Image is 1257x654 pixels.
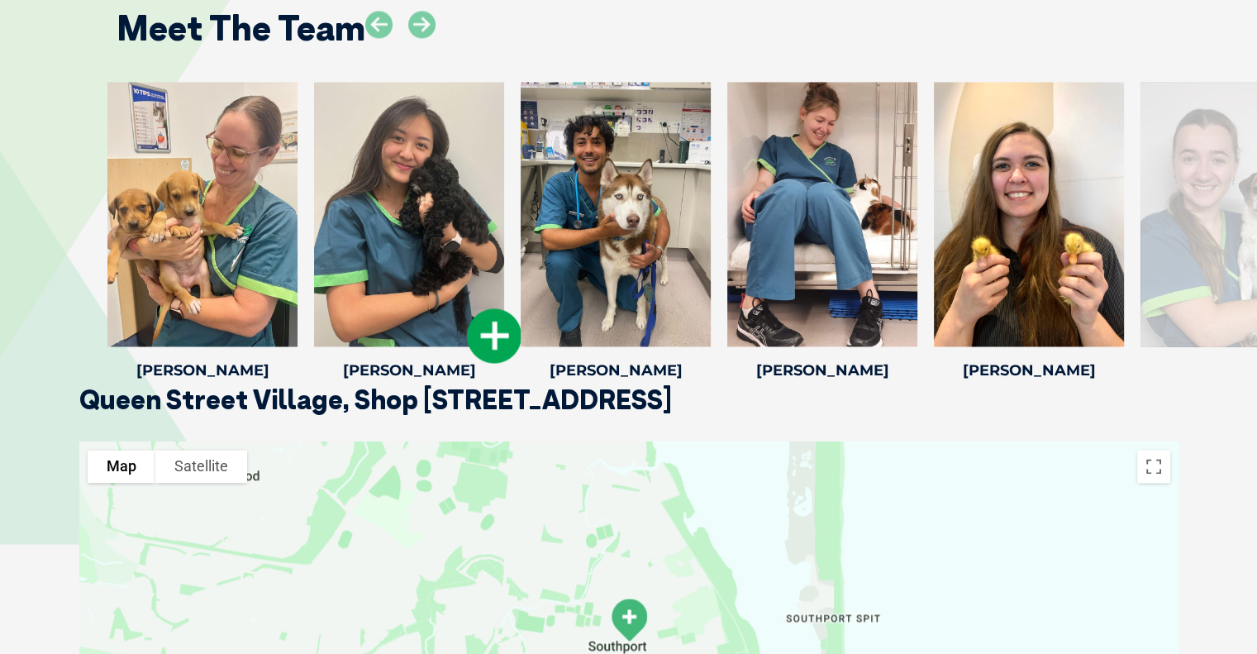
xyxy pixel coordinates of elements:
h4: [PERSON_NAME] [934,363,1124,378]
h4: [PERSON_NAME] [727,363,917,378]
h4: [PERSON_NAME] [521,363,711,378]
h4: [PERSON_NAME] [314,363,504,378]
h2: Meet The Team [117,11,365,45]
button: Show street map [88,450,155,483]
h4: [PERSON_NAME] [107,363,298,378]
button: Toggle fullscreen view [1137,450,1170,483]
button: Show satellite imagery [155,450,247,483]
